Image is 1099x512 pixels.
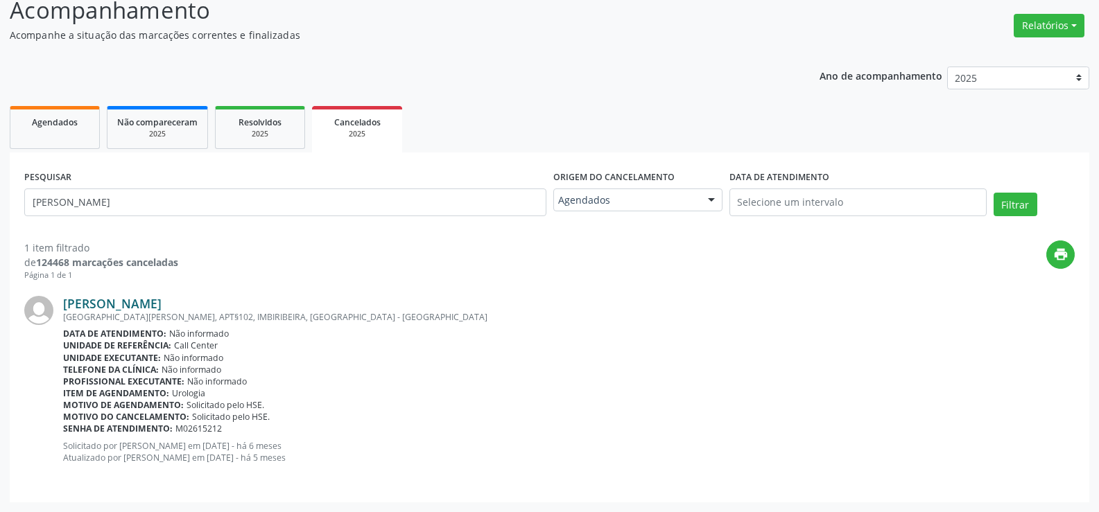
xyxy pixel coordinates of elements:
[63,352,161,364] b: Unidade executante:
[1046,240,1075,269] button: print
[63,296,162,311] a: [PERSON_NAME]
[24,188,546,216] input: Nome, código do beneficiário ou CPF
[1014,14,1084,37] button: Relatórios
[63,399,184,411] b: Motivo de agendamento:
[24,296,53,325] img: img
[24,167,71,188] label: PESQUISAR
[32,116,78,128] span: Agendados
[729,188,987,216] input: Selecione um intervalo
[10,28,765,42] p: Acompanhe a situação das marcações correntes e finalizadas
[187,399,264,411] span: Solicitado pelo HSE.
[169,328,229,339] span: Não informado
[63,328,166,339] b: Data de atendimento:
[63,387,169,399] b: Item de agendamento:
[63,339,171,351] b: Unidade de referência:
[172,387,205,399] span: Urologia
[63,376,184,387] b: Profissional executante:
[174,339,218,351] span: Call Center
[164,352,223,364] span: Não informado
[24,240,178,255] div: 1 item filtrado
[334,116,381,128] span: Cancelados
[192,411,270,423] span: Solicitado pelo HSE.
[553,167,675,188] label: Origem do cancelamento
[63,364,159,376] b: Telefone da clínica:
[729,167,829,188] label: DATA DE ATENDIMENTO
[322,129,392,139] div: 2025
[24,255,178,270] div: de
[63,311,1075,323] div: [GEOGRAPHIC_DATA][PERSON_NAME], APT§102, IMBIRIBEIRA, [GEOGRAPHIC_DATA] - [GEOGRAPHIC_DATA]
[187,376,247,387] span: Não informado
[1053,247,1068,262] i: print
[24,270,178,281] div: Página 1 de 1
[63,411,189,423] b: Motivo do cancelamento:
[558,193,694,207] span: Agendados
[117,129,198,139] div: 2025
[994,193,1037,216] button: Filtrar
[175,423,222,434] span: M02615212
[36,256,178,269] strong: 124468 marcações canceladas
[239,116,282,128] span: Resolvidos
[117,116,198,128] span: Não compareceram
[225,129,295,139] div: 2025
[162,364,221,376] span: Não informado
[820,67,942,84] p: Ano de acompanhamento
[63,423,173,434] b: Senha de atendimento:
[63,440,1075,464] p: Solicitado por [PERSON_NAME] em [DATE] - há 6 meses Atualizado por [PERSON_NAME] em [DATE] - há 5...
